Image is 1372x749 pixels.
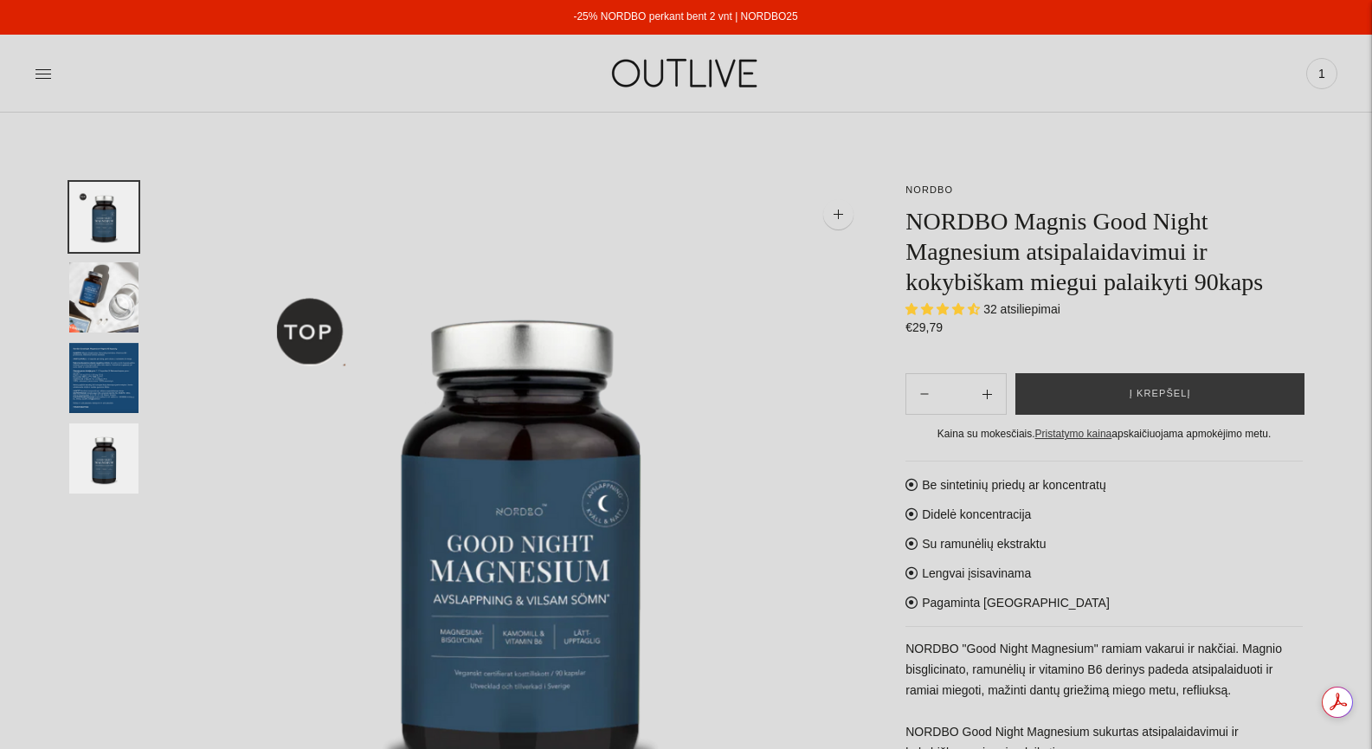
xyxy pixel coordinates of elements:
div: Kaina su mokesčiais. apskaičiuojama apmokėjimo metu. [905,425,1303,443]
button: Add product quantity [906,373,943,415]
span: €29,79 [905,320,943,334]
span: 4.72 stars [905,302,983,316]
button: Į krepšelį [1015,373,1304,415]
a: -25% NORDBO perkant bent 2 vnt | NORDBO25 [573,10,797,23]
button: Subtract product quantity [969,373,1006,415]
a: NORDBO [905,184,953,195]
a: Pristatymo kaina [1035,428,1112,440]
button: Translation missing: en.general.accessibility.image_thumbail [69,182,138,252]
button: Translation missing: en.general.accessibility.image_thumbail [69,343,138,413]
input: Product quantity [943,382,969,407]
span: 32 atsiliepimai [983,302,1060,316]
img: OUTLIVE [578,43,795,103]
button: Translation missing: en.general.accessibility.image_thumbail [69,262,138,333]
span: 1 [1310,61,1334,86]
a: 1 [1306,55,1337,93]
span: Į krepšelį [1130,385,1191,403]
button: Translation missing: en.general.accessibility.image_thumbail [69,423,138,494]
h1: NORDBO Magnis Good Night Magnesium atsipalaidavimui ir kokybiškam miegui palaikyti 90kaps [905,206,1303,297]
